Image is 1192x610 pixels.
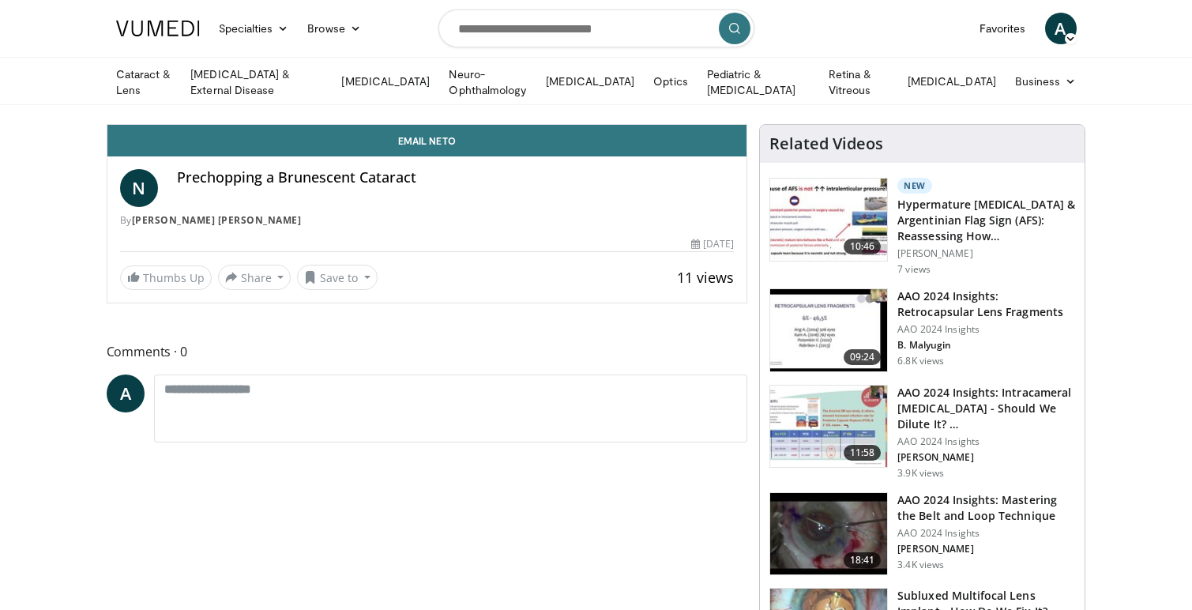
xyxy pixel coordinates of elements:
[107,125,747,156] a: Email Neto
[970,13,1036,44] a: Favorites
[769,178,1075,276] a: 10:46 New Hypermature [MEDICAL_DATA] & Argentinian Flag Sign (AFS): Reassessing How… [PERSON_NAME...
[897,451,1075,464] p: [PERSON_NAME]
[897,339,1075,352] p: B. Malyugin
[770,179,887,261] img: 40c8dcf9-ac14-45af-8571-bda4a5b229bd.150x105_q85_crop-smart_upscale.jpg
[897,527,1075,540] p: AAO 2024 Insights
[1006,66,1086,97] a: Business
[132,213,302,227] a: [PERSON_NAME] [PERSON_NAME]
[120,213,735,228] div: By
[218,265,291,290] button: Share
[844,239,882,254] span: 10:46
[769,492,1075,576] a: 18:41 AAO 2024 Insights: Mastering the Belt and Loop Technique AAO 2024 Insights [PERSON_NAME] 3....
[1045,13,1077,44] a: A
[439,66,536,98] a: Neuro-Ophthalmology
[769,385,1075,480] a: 11:58 AAO 2024 Insights: Intracameral [MEDICAL_DATA] - Should We Dilute It? … AAO 2024 Insights [...
[770,386,887,468] img: de733f49-b136-4bdc-9e00-4021288efeb7.150x105_q85_crop-smart_upscale.jpg
[107,66,182,98] a: Cataract & Lens
[332,66,439,97] a: [MEDICAL_DATA]
[897,492,1075,524] h3: AAO 2024 Insights: Mastering the Belt and Loop Technique
[897,559,944,571] p: 3.4K views
[177,169,735,186] h4: Prechopping a Brunescent Cataract
[844,445,882,461] span: 11:58
[897,543,1075,555] p: [PERSON_NAME]
[438,9,754,47] input: Search topics, interventions
[897,323,1075,336] p: AAO 2024 Insights
[181,66,332,98] a: [MEDICAL_DATA] & External Disease
[897,385,1075,432] h3: AAO 2024 Insights: Intracameral [MEDICAL_DATA] - Should We Dilute It? …
[107,375,145,412] a: A
[297,265,378,290] button: Save to
[897,178,932,194] p: New
[897,355,944,367] p: 6.8K views
[897,467,944,480] p: 3.9K views
[691,237,734,251] div: [DATE]
[298,13,370,44] a: Browse
[897,197,1075,244] h3: Hypermature [MEDICAL_DATA] & Argentinian Flag Sign (AFS): Reassessing How…
[107,341,748,362] span: Comments 0
[897,263,931,276] p: 7 views
[770,493,887,575] img: 22a3a3a3-03de-4b31-bd81-a17540334f4a.150x105_q85_crop-smart_upscale.jpg
[898,66,1006,97] a: [MEDICAL_DATA]
[770,289,887,371] img: 01f52a5c-6a53-4eb2-8a1d-dad0d168ea80.150x105_q85_crop-smart_upscale.jpg
[897,288,1075,320] h3: AAO 2024 Insights: Retrocapsular Lens Fragments
[536,66,644,97] a: [MEDICAL_DATA]
[677,268,734,287] span: 11 views
[819,66,898,98] a: Retina & Vitreous
[844,552,882,568] span: 18:41
[897,247,1075,260] p: [PERSON_NAME]
[116,21,200,36] img: VuMedi Logo
[120,169,158,207] a: N
[897,435,1075,448] p: AAO 2024 Insights
[120,265,212,290] a: Thumbs Up
[644,66,697,97] a: Optics
[769,134,883,153] h4: Related Videos
[698,66,819,98] a: Pediatric & [MEDICAL_DATA]
[844,349,882,365] span: 09:24
[209,13,299,44] a: Specialties
[769,288,1075,372] a: 09:24 AAO 2024 Insights: Retrocapsular Lens Fragments AAO 2024 Insights B. Malyugin 6.8K views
